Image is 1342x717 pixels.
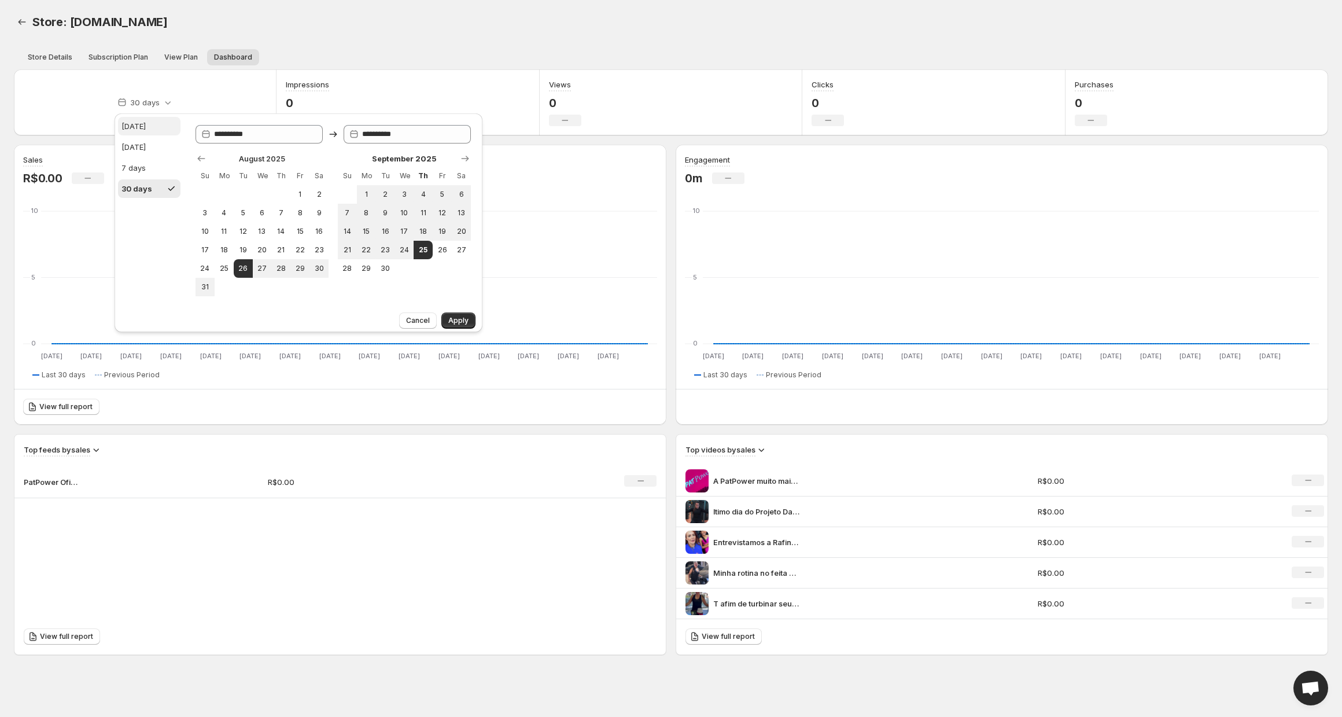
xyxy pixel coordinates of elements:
[457,150,473,167] button: Show next month, October 2025
[234,204,253,222] button: Tuesday August 5 2025
[215,259,234,278] button: Monday August 25 2025
[414,222,433,241] button: Thursday September 18 2025
[238,227,248,236] span: 12
[685,171,703,185] p: 0m
[395,222,414,241] button: Wednesday September 17 2025
[39,402,93,411] span: View full report
[196,167,215,185] th: Sunday
[276,208,286,218] span: 7
[41,352,62,360] text: [DATE]
[685,531,709,554] img: Entrevistamos a Rafinha Powerzinha 13 anos usando o look grupoyoutrain Pink Energy tamanho P Barr...
[314,208,324,218] span: 9
[286,79,329,90] h3: Impressions
[314,171,324,181] span: Sa
[812,96,844,110] p: 0
[271,167,290,185] th: Thursday
[437,245,447,255] span: 26
[279,352,301,360] text: [DATE]
[338,204,357,222] button: Sunday September 7 2025
[456,171,466,181] span: Sa
[518,352,539,360] text: [DATE]
[196,278,215,296] button: Sunday August 31 2025
[598,352,619,360] text: [DATE]
[118,179,180,198] button: 30 days
[362,190,371,199] span: 1
[433,204,452,222] button: Friday September 12 2025
[215,167,234,185] th: Monday
[941,352,963,360] text: [DATE]
[290,222,309,241] button: Friday August 15 2025
[418,208,428,218] span: 11
[1038,598,1213,609] p: R$0.00
[685,444,755,455] h3: Top videos by sales
[1038,506,1213,517] p: R$0.00
[200,208,210,218] span: 3
[14,14,30,30] a: Back
[362,245,371,255] span: 22
[685,592,709,615] img: T afim de turbinar seus resultados Estou sorteando mais de R700 em suplementos para voc conquista...
[822,352,843,360] text: [DATE]
[271,204,290,222] button: Thursday August 7 2025
[271,259,290,278] button: Thursday August 28 2025
[702,632,755,641] span: View full report
[400,171,410,181] span: We
[309,204,329,222] button: Saturday August 9 2025
[157,49,205,65] button: View plan
[214,53,252,62] span: Dashboard
[276,227,286,236] span: 14
[418,245,428,255] span: 25
[295,208,305,218] span: 8
[253,259,272,278] button: Wednesday August 27 2025
[433,241,452,259] button: Friday September 26 2025
[437,208,447,218] span: 12
[395,241,414,259] button: Wednesday September 24 2025
[342,264,352,273] span: 28
[376,185,395,204] button: Tuesday September 2 2025
[357,167,376,185] th: Monday
[713,598,800,609] p: T afim de turbinar seus resultados Estou sorteando mais de R700 em suplementos para voc conquista...
[253,167,272,185] th: Wednesday
[309,222,329,241] button: Saturday August 16 2025
[219,208,229,218] span: 4
[32,15,168,29] span: Store: [DOMAIN_NAME]
[238,208,248,218] span: 5
[338,167,357,185] th: Sunday
[478,352,500,360] text: [DATE]
[376,204,395,222] button: Tuesday September 9 2025
[200,282,210,292] span: 31
[549,79,571,90] h3: Views
[319,352,341,360] text: [DATE]
[31,207,38,215] text: 10
[357,185,376,204] button: Monday September 1 2025
[703,352,724,360] text: [DATE]
[782,352,803,360] text: [DATE]
[685,154,730,166] h3: Engagement
[693,339,698,347] text: 0
[381,208,390,218] span: 9
[290,241,309,259] button: Friday August 22 2025
[1100,352,1122,360] text: [DATE]
[1020,352,1042,360] text: [DATE]
[215,222,234,241] button: Monday August 11 2025
[271,222,290,241] button: Thursday August 14 2025
[438,352,460,360] text: [DATE]
[238,171,248,181] span: Tu
[766,370,821,380] span: Previous Period
[395,185,414,204] button: Wednesday September 3 2025
[342,171,352,181] span: Su
[200,171,210,181] span: Su
[685,561,709,584] img: Minha rotina no feita apenas de entregas feita de compromisso disciplina e resultados reais Cada ...
[234,259,253,278] button: Start of range Tuesday August 26 2025
[338,259,357,278] button: Sunday September 28 2025
[24,628,100,645] a: View full report
[219,245,229,255] span: 18
[215,204,234,222] button: Monday August 4 2025
[862,352,883,360] text: [DATE]
[376,167,395,185] th: Tuesday
[118,159,180,177] button: 7 days
[118,138,180,156] button: [DATE]
[376,222,395,241] button: Tuesday September 16 2025
[713,567,800,579] p: Minha rotina no feita apenas de entregas feita de compromisso disciplina e resultados reais Cada ...
[238,264,248,273] span: 26
[276,245,286,255] span: 21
